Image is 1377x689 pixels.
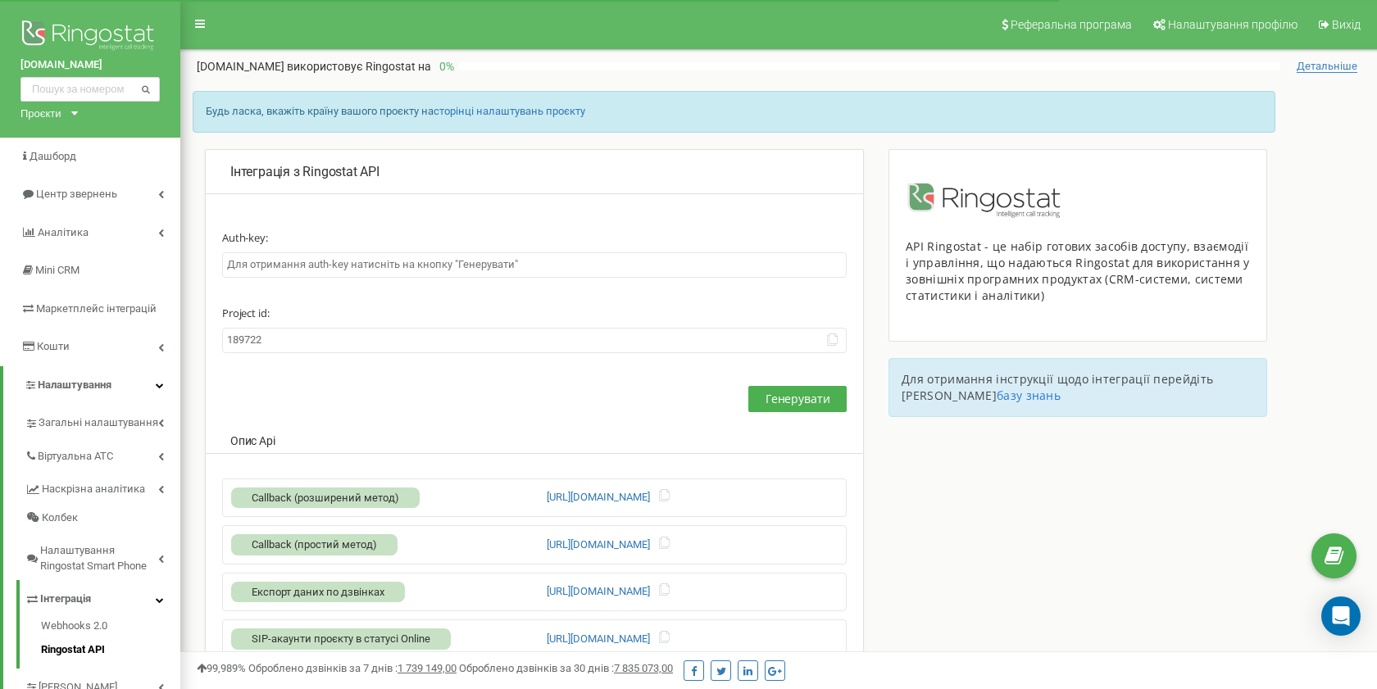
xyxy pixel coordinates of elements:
a: [URL][DOMAIN_NAME] [547,490,650,505]
span: Оброблено дзвінків за 7 днів : [248,662,457,674]
span: Callback (простий метод) [252,538,377,551]
a: [URL][DOMAIN_NAME] [547,537,650,553]
a: Інтеграція [25,581,180,614]
div: Open Intercom Messenger [1321,596,1361,636]
a: Наскрізна аналітика [25,471,180,505]
p: Для отримання інструкції щодо інтеграції перейдіть [PERSON_NAME] [902,371,1254,404]
p: 0 % [431,58,458,75]
span: Mini CRM [35,264,80,276]
a: базу знань [997,388,1061,403]
label: Auth-key: [222,219,847,248]
span: Експорт даних по дзвінках [252,586,384,598]
a: Колбек [25,504,180,533]
a: [URL][DOMAIN_NAME] [547,632,650,647]
u: 7 835 073,00 [614,662,673,674]
input: Для отримання auth-key натисніть на кнопку "Генерувати" [222,252,847,278]
u: 1 739 149,00 [398,662,457,674]
input: Пошук за номером [20,77,160,102]
label: Project id: [222,294,847,324]
span: Реферальна програма [1011,18,1132,31]
a: Загальні налаштування [25,404,180,437]
a: Ringostat API [41,638,180,658]
button: Генерувати [748,386,847,412]
span: Опис Api [230,434,275,447]
span: Маркетплейс інтеграцій [36,302,157,315]
span: Колбек [42,510,78,526]
span: використовує Ringostat на [287,60,431,73]
p: Будь ласка, вкажіть країну вашого проєкту на [206,104,1262,120]
a: сторінці налаштувань проєкту [434,105,585,117]
span: SIP-акаунти проєкту в статусі Online [252,632,430,645]
span: Налаштування Ringostat Smart Phone [40,544,158,574]
span: Генерувати [766,391,830,406]
span: Вихід [1332,18,1361,31]
span: Детальніше [1297,60,1357,73]
span: Віртуальна АТС [38,449,113,465]
div: API Ringostat - це набір готових засобів доступу, взаємодії і управління, що надаються Ringostat ... [906,238,1250,304]
span: Загальні налаштування [39,415,158,431]
span: Оброблено дзвінків за 30 днів : [459,662,673,674]
div: Проєкти [20,106,61,121]
span: Callback (розширений метод) [252,492,399,504]
span: Кошти [37,340,70,352]
a: Налаштування [3,366,180,405]
span: Центр звернень [36,188,117,200]
img: image [906,183,1067,219]
span: Наскрізна аналітика [42,483,145,498]
span: Дашборд [30,150,76,162]
a: Віртуальна АТС [25,437,180,471]
span: Аналiтика [38,226,89,238]
a: Webhooks 2.0 [41,619,180,639]
img: Ringostat logo [20,16,160,57]
a: [URL][DOMAIN_NAME] [547,584,650,600]
span: 99,989% [197,662,246,674]
a: [DOMAIN_NAME] [20,57,160,73]
a: Налаштування Ringostat Smart Phone [25,533,180,581]
span: Налаштування [38,378,111,391]
p: [DOMAIN_NAME] [197,58,431,75]
span: Інтеграція [40,592,91,608]
p: Інтеграція з Ringostat API [230,163,838,182]
span: Налаштування профілю [1168,18,1297,31]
